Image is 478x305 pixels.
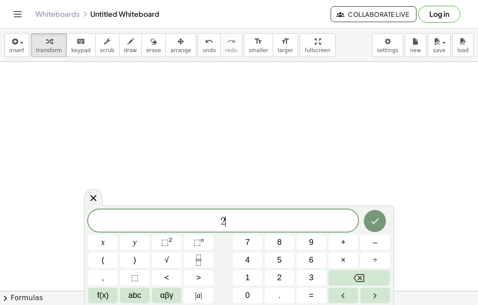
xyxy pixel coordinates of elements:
span: save [433,47,445,53]
button: 0 [233,288,262,303]
sup: n [201,236,204,243]
span: abc [128,290,141,301]
span: √ [165,254,169,266]
button: draw [119,33,142,57]
sup: 2 [169,236,172,243]
span: αβγ [160,290,173,301]
span: 6 [309,254,313,266]
button: settings [372,33,403,57]
span: fullscreen [305,47,330,53]
span: | [195,291,197,300]
button: redoredo [220,33,242,57]
span: 1 [245,272,250,284]
i: keyboard [77,36,85,47]
i: format_size [281,36,289,47]
button: ( [88,252,118,268]
button: Greek alphabet [152,288,181,303]
span: ⬚ [161,238,169,247]
i: undo [205,36,213,47]
span: erase [146,47,161,53]
span: + [341,236,346,248]
button: Less than [152,270,181,286]
span: new [410,47,421,53]
button: new [405,33,426,57]
span: 4 [245,254,250,266]
span: × [341,254,346,266]
span: y [133,236,137,248]
button: Collaborate Live [331,6,416,22]
span: 2 [277,272,281,284]
span: 9 [309,236,313,248]
button: Greater than [184,270,213,286]
span: keypad [71,47,91,53]
span: redo [225,47,237,53]
span: x [101,236,105,248]
span: transform [36,47,62,53]
button: x [88,235,118,250]
button: transform [31,33,67,57]
button: arrange [166,33,196,57]
button: Square root [152,252,181,268]
span: 2 [220,216,226,227]
span: load [457,47,469,53]
button: Fraction [184,252,213,268]
button: fullscreen [300,33,335,57]
span: ) [134,254,136,266]
span: – [373,236,377,248]
a: Whiteboards [35,10,80,19]
button: format_sizesmaller [244,33,273,57]
button: 7 [233,235,262,250]
i: format_size [254,36,262,47]
button: ) [120,252,150,268]
span: . [278,290,281,301]
span: | [200,291,202,300]
span: ( [102,254,104,266]
button: 3 [297,270,326,286]
button: , [88,270,118,286]
span: draw [124,47,137,53]
button: save [428,33,451,57]
span: ⬚ [131,272,139,284]
span: 0 [245,290,250,301]
i: redo [227,36,235,47]
button: undoundo [198,33,221,57]
button: Times [328,252,358,268]
button: 2 [265,270,294,286]
span: ​ [225,216,226,227]
button: Alphabet [120,288,150,303]
button: 5 [265,252,294,268]
span: < [164,272,169,284]
button: 6 [297,252,326,268]
span: larger [278,47,293,53]
span: 7 [245,236,250,248]
span: smaller [249,47,268,53]
button: insert [4,33,29,57]
button: Functions [88,288,118,303]
span: a [195,290,202,301]
button: Superscript [184,235,213,250]
button: keyboardkeypad [66,33,96,57]
button: Left arrow [328,288,358,303]
button: 9 [297,235,326,250]
button: Divide [360,252,390,268]
button: Right arrow [360,288,390,303]
button: erase [141,33,166,57]
span: f(x) [97,290,109,301]
span: 8 [277,236,281,248]
button: Backspace [328,270,390,286]
span: arrange [170,47,191,53]
span: , [102,272,104,284]
button: 1 [233,270,262,286]
button: Log in [418,6,460,23]
span: 3 [309,272,313,284]
span: = [309,290,314,301]
button: format_sizelarger [273,33,298,57]
button: Minus [360,235,390,250]
span: Collaborate Live [338,10,409,18]
button: 4 [233,252,262,268]
span: insert [9,47,24,53]
span: 5 [277,254,281,266]
button: . [265,288,294,303]
span: settings [377,47,398,53]
span: undo [203,47,216,53]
